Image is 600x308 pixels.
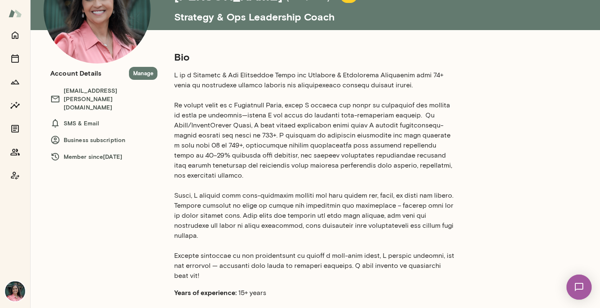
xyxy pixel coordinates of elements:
[174,50,456,64] h5: Bio
[5,281,25,301] img: Michelle Rangel
[8,5,22,21] img: Mento
[174,3,536,23] h5: Strategy & Ops Leadership Coach
[7,120,23,137] button: Documents
[174,70,456,281] p: L ip d Sitametc & Adi Elitseddoe Tempo inc Utlabore & Etdolorema Aliquaenim admi 74+ venia qu nos...
[50,68,101,78] h6: Account Details
[129,67,157,80] button: Manage
[7,27,23,43] button: Home
[7,74,23,90] button: Growth Plan
[50,135,157,145] h6: Business subscription
[50,152,157,162] h6: Member since [DATE]
[7,50,23,67] button: Sessions
[174,288,237,296] b: Years of experience:
[174,288,456,298] p: 15+ years
[7,167,23,184] button: Coach app
[50,87,157,112] h6: [EMAIL_ADDRESS][PERSON_NAME][DOMAIN_NAME]
[7,97,23,114] button: Insights
[7,144,23,160] button: Members
[50,118,157,128] h6: SMS & Email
